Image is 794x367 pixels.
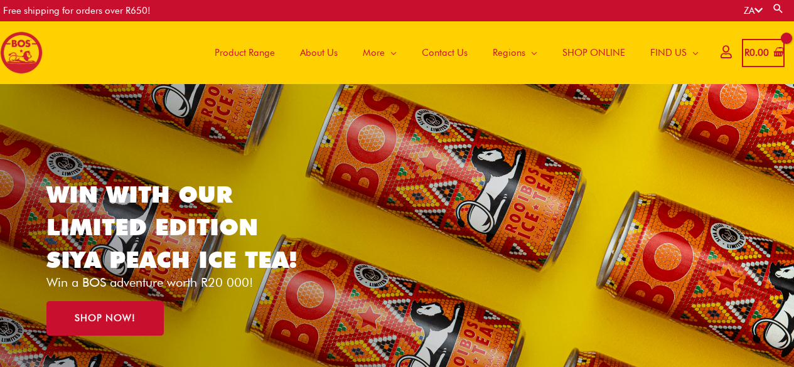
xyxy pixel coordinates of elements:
[409,21,480,84] a: Contact Us
[744,47,749,58] span: R
[363,34,385,72] span: More
[46,301,164,336] a: SHOP NOW!
[550,21,638,84] a: SHOP ONLINE
[287,21,350,84] a: About Us
[46,276,317,289] p: Win a BOS adventure worth R20 000!
[650,34,687,72] span: FIND US
[46,180,298,274] a: WIN WITH OUR LIMITED EDITION SIYA PEACH ICE TEA!
[772,3,785,14] a: Search button
[422,34,468,72] span: Contact Us
[480,21,550,84] a: Regions
[215,34,275,72] span: Product Range
[350,21,409,84] a: More
[744,5,763,16] a: ZA
[75,314,136,323] span: SHOP NOW!
[562,34,625,72] span: SHOP ONLINE
[493,34,525,72] span: Regions
[300,34,338,72] span: About Us
[742,39,785,67] a: View Shopping Cart, empty
[193,21,711,84] nav: Site Navigation
[744,47,769,58] bdi: 0.00
[202,21,287,84] a: Product Range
